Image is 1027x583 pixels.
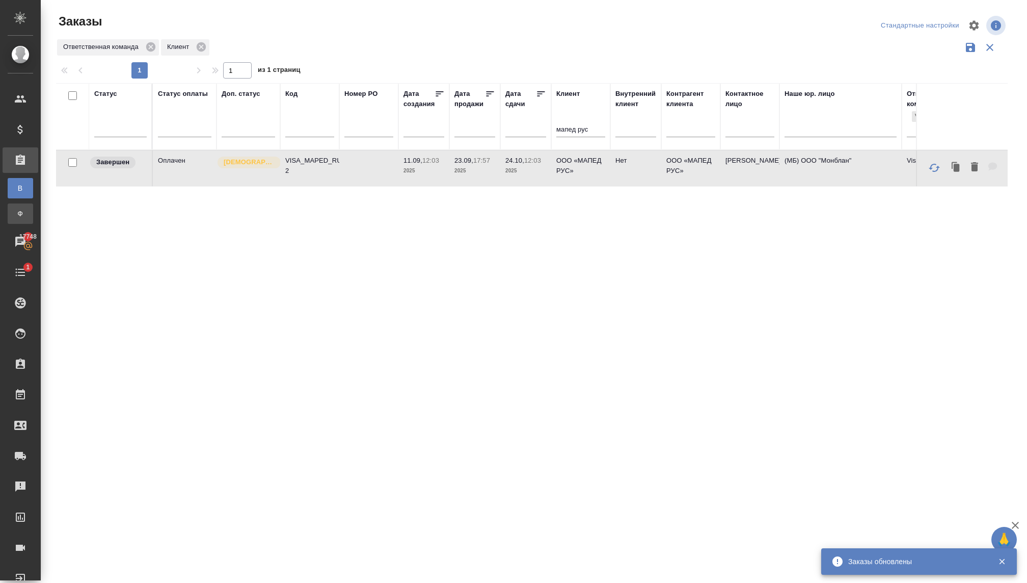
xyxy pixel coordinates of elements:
div: Дата сдачи [505,89,536,109]
span: 1 [20,262,36,272]
div: Статус [94,89,117,99]
div: Выставляет КМ при направлении счета или после выполнения всех работ/сдачи заказа клиенту. Окончат... [89,156,147,169]
span: Посмотреть информацию [986,16,1008,35]
div: Дата продажи [454,89,485,109]
span: В [13,183,28,193]
p: 2025 [403,166,444,176]
button: Обновить [922,156,947,180]
td: Visa [902,150,961,186]
p: 2025 [505,166,546,176]
span: 17748 [13,232,43,242]
td: [PERSON_NAME] [720,150,779,186]
p: Клиент [167,42,193,52]
button: Сохранить фильтры [961,38,980,57]
p: 11.09, [403,157,422,164]
a: Ф [8,204,33,224]
div: Клиент [161,39,210,56]
p: 17:57 [473,157,490,164]
p: ООО «МАПЕД РУС» [666,156,715,176]
div: Наше юр. лицо [785,89,835,99]
p: Ответственная команда [63,42,142,52]
p: Нет [615,156,656,166]
p: ООО «МАПЕД РУС» [556,156,605,176]
div: Код [285,89,298,99]
p: 24.10, [505,157,524,164]
td: (МБ) ООО "Монблан" [779,150,902,186]
p: Завершен [96,157,129,167]
p: 23.09, [454,157,473,164]
button: Клонировать [947,157,966,178]
div: Доп. статус [222,89,260,99]
div: Внутренний клиент [615,89,656,109]
div: Выставляется автоматически для первых 3 заказов нового контактного лица. Особое внимание [217,156,275,169]
p: VISA_MAPED_RUS-2 [285,156,334,176]
button: Закрыть [991,557,1012,566]
button: 🙏 [991,527,1017,552]
span: из 1 страниц [258,64,301,79]
div: Клиент [556,89,580,99]
button: Удалить [966,157,983,178]
button: Сбросить фильтры [980,38,999,57]
div: Visa [912,111,921,122]
div: split button [878,18,962,34]
div: Ответственная команда [907,89,957,109]
div: Дата создания [403,89,435,109]
a: 1 [3,260,38,285]
div: Номер PO [344,89,377,99]
a: 17748 [3,229,38,255]
p: [DEMOGRAPHIC_DATA] [224,157,275,167]
div: Контактное лицо [725,89,774,109]
td: Оплачен [153,150,217,186]
div: Статус оплаты [158,89,208,99]
span: 🙏 [995,529,1013,550]
div: Заказы обновлены [848,556,983,567]
p: 12:03 [422,157,439,164]
div: Контрагент клиента [666,89,715,109]
div: Visa [911,110,933,123]
span: Настроить таблицу [962,13,986,38]
span: Заказы [56,13,102,30]
p: 2025 [454,166,495,176]
span: Ф [13,209,28,219]
a: В [8,178,33,198]
div: Ответственная команда [57,39,159,56]
p: 12:03 [524,157,541,164]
